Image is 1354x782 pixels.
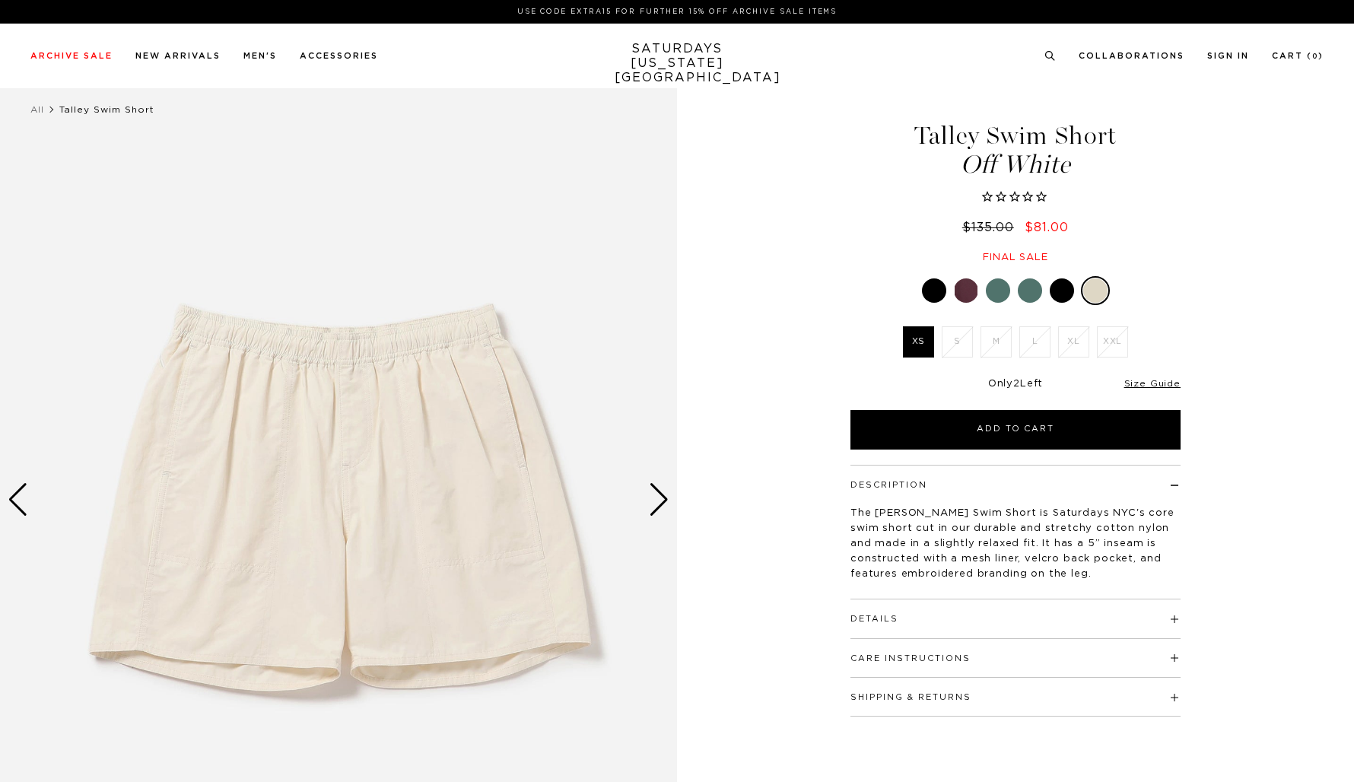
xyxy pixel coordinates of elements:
a: Archive Sale [30,52,113,60]
button: Care Instructions [850,654,971,663]
a: New Arrivals [135,52,221,60]
div: Only Left [850,378,1181,391]
button: Description [850,481,927,489]
label: XS [903,326,934,358]
p: Use Code EXTRA15 for Further 15% Off Archive Sale Items [37,6,1317,17]
span: Rated 0.0 out of 5 stars 0 reviews [848,189,1183,206]
button: Details [850,615,898,623]
del: $135.00 [962,221,1020,234]
a: Size Guide [1124,379,1181,388]
span: Talley Swim Short [59,105,154,114]
a: Cart (0) [1272,52,1324,60]
a: All [30,105,44,114]
span: 2 [1013,379,1020,389]
span: Off White [848,152,1183,177]
small: 0 [1312,53,1318,60]
a: Men's [243,52,277,60]
a: Sign In [1207,52,1249,60]
button: Add to Cart [850,410,1181,450]
a: Accessories [300,52,378,60]
a: Collaborations [1079,52,1184,60]
a: SATURDAYS[US_STATE][GEOGRAPHIC_DATA] [615,42,740,85]
h1: Talley Swim Short [848,123,1183,177]
div: Next slide [649,483,669,517]
span: $81.00 [1025,221,1069,234]
p: The [PERSON_NAME] Swim Short is Saturdays NYC's core swim short cut in our durable and stretchy c... [850,506,1181,582]
button: Shipping & Returns [850,693,971,701]
div: Final sale [848,251,1183,264]
div: Previous slide [8,483,28,517]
